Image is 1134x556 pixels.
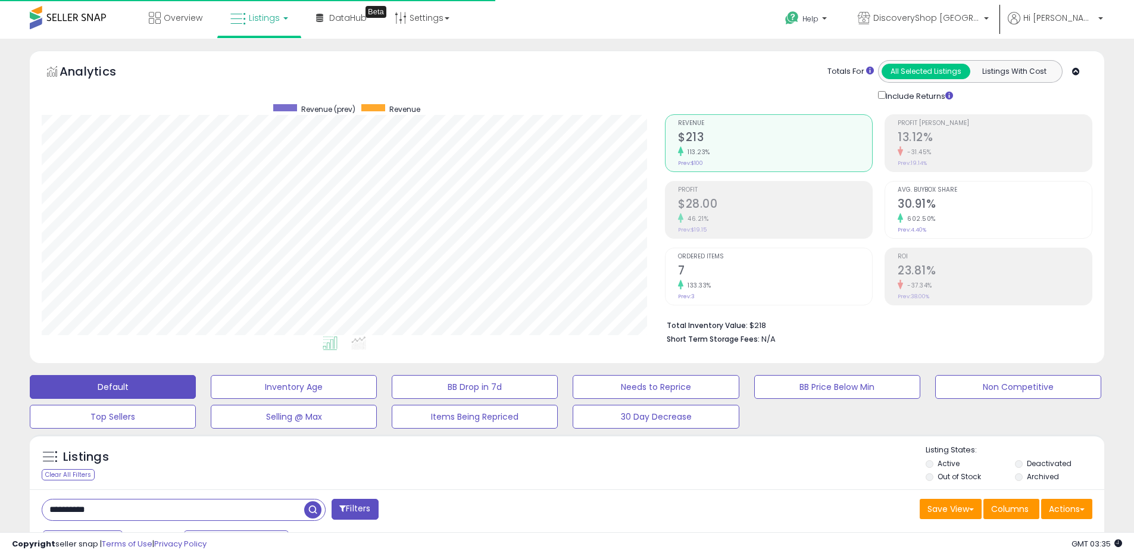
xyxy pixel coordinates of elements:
span: Profit [678,187,872,193]
h2: 30.91% [898,197,1092,213]
small: Prev: $100 [678,160,703,167]
label: Active [938,458,960,468]
small: Prev: 19.14% [898,160,927,167]
h2: 13.12% [898,130,1092,146]
button: Inventory Age [211,375,377,399]
button: Actions [1041,499,1092,519]
div: Clear All Filters [42,469,95,480]
h5: Analytics [60,63,139,83]
small: Prev: 38.00% [898,293,929,300]
p: Listing States: [926,445,1104,456]
span: DiscoveryShop [GEOGRAPHIC_DATA] [873,12,980,24]
span: Revenue (prev) [301,104,355,114]
li: $218 [667,317,1083,332]
button: Listings With Cost [970,64,1058,79]
button: BB Price Below Min [754,375,920,399]
div: Totals For [827,66,874,77]
small: 113.23% [683,148,710,157]
span: DataHub [329,12,367,24]
label: Out of Stock [938,471,981,482]
button: Selling @ Max [211,405,377,429]
h2: $28.00 [678,197,872,213]
button: 30 Day Decrease [573,405,739,429]
button: Top Sellers [30,405,196,429]
button: Filters [332,499,378,520]
span: Profit [PERSON_NAME] [898,120,1092,127]
a: Privacy Policy [154,538,207,549]
small: Prev: 3 [678,293,695,300]
span: Ordered Items [678,254,872,260]
small: Prev: $19.15 [678,226,707,233]
a: Terms of Use [102,538,152,549]
span: Overview [164,12,202,24]
span: Help [802,14,819,24]
h5: Listings [63,449,109,466]
b: Total Inventory Value: [667,320,748,330]
span: N/A [761,333,776,345]
small: 602.50% [903,214,936,223]
span: Columns [991,503,1029,515]
button: Aug-02 - Aug-08 [184,530,289,551]
button: Non Competitive [935,375,1101,399]
span: Avg. Buybox Share [898,187,1092,193]
button: Needs to Reprice [573,375,739,399]
small: -31.45% [903,148,932,157]
small: -37.34% [903,281,932,290]
label: Deactivated [1027,458,1071,468]
button: Items Being Repriced [392,405,558,429]
span: Revenue [389,104,420,114]
label: Archived [1027,471,1059,482]
strong: Copyright [12,538,55,549]
button: Save View [920,499,982,519]
button: All Selected Listings [882,64,970,79]
span: Listings [249,12,280,24]
h2: $213 [678,130,872,146]
button: BB Drop in 7d [392,375,558,399]
div: Include Returns [869,89,967,102]
small: 133.33% [683,281,711,290]
span: Revenue [678,120,872,127]
b: Short Term Storage Fees: [667,334,760,344]
button: Default [30,375,196,399]
a: Hi [PERSON_NAME] [1008,12,1103,39]
span: 2025-08-17 03:35 GMT [1071,538,1122,549]
a: Help [776,2,839,39]
span: ROI [898,254,1092,260]
div: Tooltip anchor [365,6,386,18]
button: Last 7 Days [43,530,123,551]
h2: 23.81% [898,264,1092,280]
h2: 7 [678,264,872,280]
small: Prev: 4.40% [898,226,926,233]
small: 46.21% [683,214,708,223]
div: seller snap | | [12,539,207,550]
button: Columns [983,499,1039,519]
span: Hi [PERSON_NAME] [1023,12,1095,24]
i: Get Help [785,11,799,26]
